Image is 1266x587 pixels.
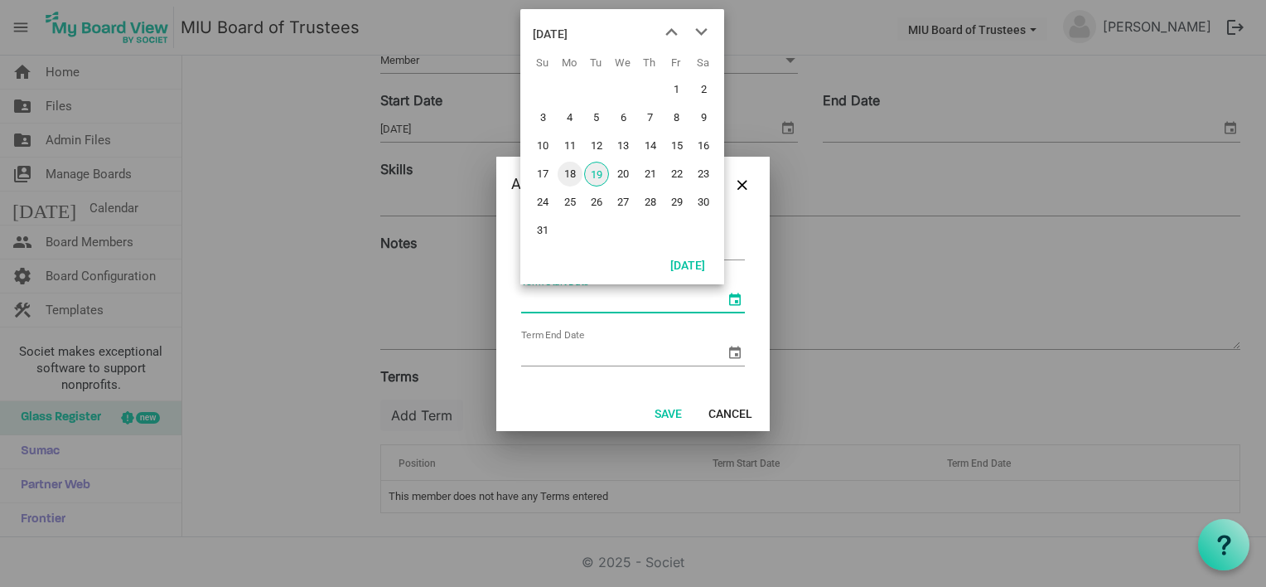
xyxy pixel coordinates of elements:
[664,190,689,215] span: Friday, August 29, 2025
[638,190,663,215] span: Thursday, August 28, 2025
[698,401,763,424] button: Cancel
[530,133,555,158] span: Sunday, August 10, 2025
[689,51,716,75] th: Sa
[691,190,716,215] span: Saturday, August 30, 2025
[582,160,609,188] td: Tuesday, August 19, 2025
[533,17,568,51] div: title
[691,133,716,158] span: Saturday, August 16, 2025
[664,105,689,130] span: Friday, August 8, 2025
[511,172,706,196] div: Add Term
[496,157,770,431] div: Dialog edit
[664,77,689,102] span: Friday, August 1, 2025
[686,17,716,47] button: next month
[656,17,686,47] button: previous month
[730,172,755,196] button: Close
[664,162,689,187] span: Friday, August 22, 2025
[664,133,689,158] span: Friday, August 15, 2025
[556,51,582,75] th: Mo
[660,253,716,276] button: Today
[638,105,663,130] span: Thursday, August 7, 2025
[529,51,555,75] th: Su
[530,190,555,215] span: Sunday, August 24, 2025
[584,105,609,130] span: Tuesday, August 5, 2025
[638,133,663,158] span: Thursday, August 14, 2025
[691,77,716,102] span: Saturday, August 2, 2025
[611,133,635,158] span: Wednesday, August 13, 2025
[558,190,582,215] span: Monday, August 25, 2025
[611,105,635,130] span: Wednesday, August 6, 2025
[725,289,745,309] span: select
[530,105,555,130] span: Sunday, August 3, 2025
[558,133,582,158] span: Monday, August 11, 2025
[584,162,609,187] span: Tuesday, August 19, 2025
[636,51,663,75] th: Th
[558,105,582,130] span: Monday, August 4, 2025
[584,133,609,158] span: Tuesday, August 12, 2025
[638,162,663,187] span: Thursday, August 21, 2025
[530,162,555,187] span: Sunday, August 17, 2025
[725,342,745,362] span: select
[530,218,555,243] span: Sunday, August 31, 2025
[582,51,609,75] th: Tu
[558,162,582,187] span: Monday, August 18, 2025
[611,190,635,215] span: Wednesday, August 27, 2025
[663,51,689,75] th: Fr
[611,162,635,187] span: Wednesday, August 20, 2025
[644,401,693,424] button: Save
[584,190,609,215] span: Tuesday, August 26, 2025
[691,105,716,130] span: Saturday, August 9, 2025
[691,162,716,187] span: Saturday, August 23, 2025
[609,51,635,75] th: We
